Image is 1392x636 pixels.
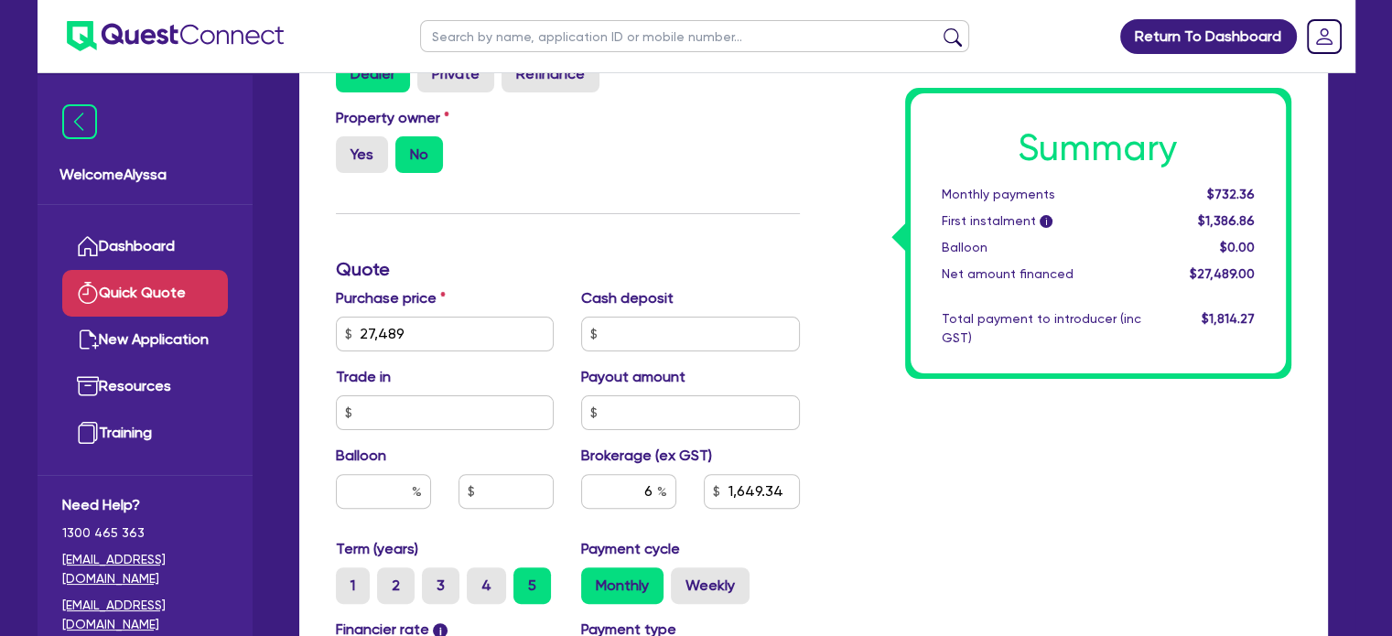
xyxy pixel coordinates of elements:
[928,238,1155,257] div: Balloon
[581,287,674,309] label: Cash deposit
[1197,213,1254,228] span: $1,386.86
[1201,311,1254,326] span: $1,814.27
[1040,216,1052,229] span: i
[62,410,228,457] a: Training
[928,185,1155,204] div: Monthly payments
[513,567,551,604] label: 5
[77,282,99,304] img: quick-quote
[336,538,418,560] label: Term (years)
[59,164,231,186] span: Welcome Alyssa
[336,366,391,388] label: Trade in
[1206,187,1254,201] span: $732.36
[502,56,599,92] label: Refinance
[62,550,228,588] a: [EMAIL_ADDRESS][DOMAIN_NAME]
[336,136,388,173] label: Yes
[942,126,1255,170] h1: Summary
[417,56,494,92] label: Private
[377,567,415,604] label: 2
[336,107,449,129] label: Property owner
[62,596,228,634] a: [EMAIL_ADDRESS][DOMAIN_NAME]
[928,264,1155,284] div: Net amount financed
[581,567,664,604] label: Monthly
[336,258,800,280] h3: Quote
[336,287,446,309] label: Purchase price
[77,375,99,397] img: resources
[467,567,506,604] label: 4
[62,494,228,516] span: Need Help?
[928,211,1155,231] div: First instalment
[77,422,99,444] img: training
[581,366,685,388] label: Payout amount
[336,56,410,92] label: Dealer
[395,136,443,173] label: No
[671,567,750,604] label: Weekly
[62,363,228,410] a: Resources
[1189,266,1254,281] span: $27,489.00
[1300,13,1348,60] a: Dropdown toggle
[581,445,712,467] label: Brokerage (ex GST)
[928,309,1155,348] div: Total payment to introducer (inc GST)
[62,317,228,363] a: New Application
[1120,19,1297,54] a: Return To Dashboard
[77,329,99,350] img: new-application
[62,523,228,543] span: 1300 465 363
[62,104,97,139] img: icon-menu-close
[62,223,228,270] a: Dashboard
[420,20,969,52] input: Search by name, application ID or mobile number...
[336,445,386,467] label: Balloon
[1219,240,1254,254] span: $0.00
[422,567,459,604] label: 3
[62,270,228,317] a: Quick Quote
[67,21,284,51] img: quest-connect-logo-blue
[581,538,680,560] label: Payment cycle
[336,567,370,604] label: 1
